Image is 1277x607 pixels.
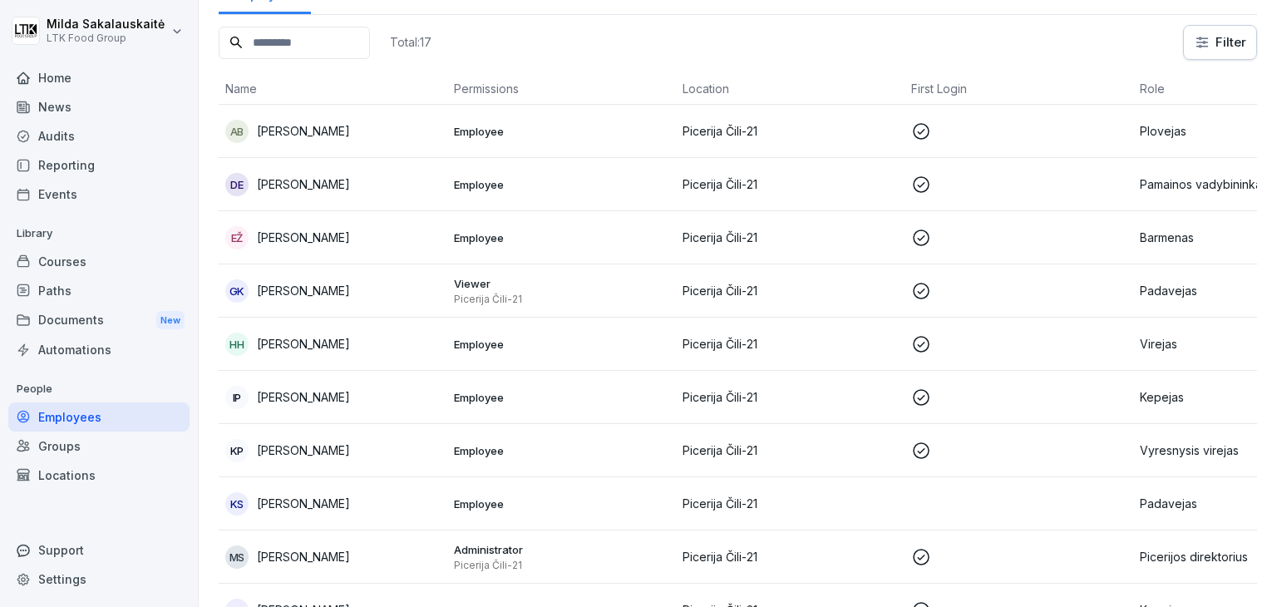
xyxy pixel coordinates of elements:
[8,121,190,151] a: Audits
[8,305,190,336] div: Documents
[257,548,350,565] p: [PERSON_NAME]
[225,173,249,196] div: DE
[8,535,190,565] div: Support
[454,542,669,557] p: Administrator
[8,305,190,336] a: DocumentsNew
[257,495,350,512] p: [PERSON_NAME]
[8,335,190,364] a: Automations
[225,226,249,249] div: EŽ
[8,402,190,432] a: Employees
[454,390,669,405] p: Employee
[8,565,190,594] a: Settings
[676,73,905,105] th: Location
[454,443,669,458] p: Employee
[454,177,669,192] p: Employee
[454,337,669,352] p: Employee
[1184,26,1256,59] button: Filter
[156,311,185,330] div: New
[257,335,350,353] p: [PERSON_NAME]
[8,247,190,276] a: Courses
[8,180,190,209] a: Events
[225,333,249,356] div: HH
[225,120,249,143] div: AB
[47,17,165,32] p: Milda Sakalauskaitė
[8,276,190,305] a: Paths
[905,73,1133,105] th: First Login
[454,293,669,306] p: Picerija Čili-21
[683,548,898,565] p: Picerija Čili-21
[8,92,190,121] a: News
[683,175,898,193] p: Picerija Čili-21
[225,386,249,409] div: IP
[225,492,249,516] div: KS
[225,279,249,303] div: GK
[47,32,165,44] p: LTK Food Group
[8,63,190,92] a: Home
[390,34,431,50] p: Total: 17
[219,73,447,105] th: Name
[683,495,898,512] p: Picerija Čili-21
[257,122,350,140] p: [PERSON_NAME]
[257,229,350,246] p: [PERSON_NAME]
[454,124,669,139] p: Employee
[8,151,190,180] a: Reporting
[225,545,249,569] div: MS
[257,442,350,459] p: [PERSON_NAME]
[1194,34,1246,51] div: Filter
[257,388,350,406] p: [PERSON_NAME]
[454,276,669,291] p: Viewer
[257,282,350,299] p: [PERSON_NAME]
[8,220,190,247] p: Library
[447,73,676,105] th: Permissions
[225,439,249,462] div: KP
[454,559,669,572] p: Picerija Čili-21
[8,432,190,461] a: Groups
[454,230,669,245] p: Employee
[683,122,898,140] p: Picerija Čili-21
[683,335,898,353] p: Picerija Čili-21
[8,461,190,490] a: Locations
[683,442,898,459] p: Picerija Čili-21
[8,376,190,402] p: People
[257,175,350,193] p: [PERSON_NAME]
[454,496,669,511] p: Employee
[683,282,898,299] p: Picerija Čili-21
[683,388,898,406] p: Picerija Čili-21
[683,229,898,246] p: Picerija Čili-21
